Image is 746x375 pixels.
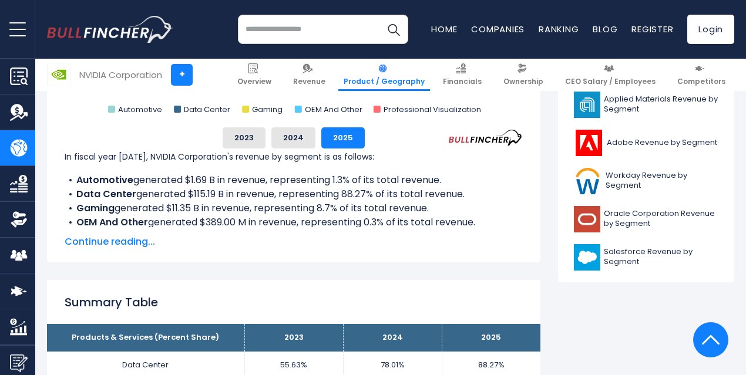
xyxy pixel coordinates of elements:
a: Overview [232,59,277,91]
span: Revenue [293,77,325,86]
a: + [171,64,193,86]
li: generated $1.69 B in revenue, representing 1.3% of its total revenue. [65,173,523,187]
span: Competitors [677,77,725,86]
a: Applied Materials Revenue by Segment [567,89,725,121]
text: OEM And Other [305,104,362,115]
th: 2025 [442,324,540,352]
span: CEO Salary / Employees [565,77,656,86]
text: Automotive [118,104,162,115]
a: CEO Salary / Employees [560,59,661,91]
button: 2023 [223,127,266,148]
a: Product / Geography [338,59,430,91]
th: 2023 [244,324,343,352]
a: Home [431,23,457,35]
h2: Summary Table [65,293,523,311]
span: Product / Geography [344,77,425,86]
a: Competitors [672,59,731,91]
b: Data Center [76,187,136,201]
span: Financials [443,77,482,86]
span: Continue reading... [65,235,523,249]
a: Financials [438,59,487,91]
a: Register [631,23,673,35]
a: Login [687,15,734,44]
span: Overview [237,77,271,86]
a: Go to homepage [47,16,173,43]
a: Revenue [288,59,331,91]
span: Salesforce Revenue by Segment [604,247,718,267]
a: Ranking [539,23,579,35]
a: Ownership [498,59,549,91]
li: generated $11.35 B in revenue, representing 8.7% of its total revenue. [65,201,523,215]
img: CRM logo [574,244,600,271]
img: WDAY logo [574,168,602,194]
img: bullfincher logo [47,16,173,43]
a: Salesforce Revenue by Segment [567,241,725,273]
span: Applied Materials Revenue by Segment [604,94,718,114]
a: Companies [471,23,525,35]
a: Oracle Corporation Revenue by Segment [567,203,725,235]
div: NVIDIA Corporation [79,68,162,82]
b: Automotive [76,173,133,187]
span: Workday Revenue by Segment [606,171,718,191]
th: Products & Services (Percent Share) [47,324,244,352]
div: The for NVIDIA Corporation is the Data Center, which represents 88.27% of its total revenue. The ... [65,117,523,286]
span: Adobe Revenue by Segment [607,138,717,148]
span: Oracle Corporation Revenue by Segment [604,209,718,229]
text: Data Center [184,104,230,115]
img: NVDA logo [48,63,70,86]
li: generated $389.00 M in revenue, representing 0.3% of its total revenue. [65,215,523,229]
button: 2025 [321,127,365,148]
a: Blog [593,23,617,35]
button: 2024 [271,127,315,148]
b: Gaming [76,201,115,215]
b: OEM And Other [76,215,148,229]
img: AMAT logo [574,92,600,118]
img: ORCL logo [574,206,600,232]
a: Adobe Revenue by Segment [567,127,725,159]
p: In fiscal year [DATE], NVIDIA Corporation's revenue by segment is as follows: [65,150,523,164]
text: Professional Visualization [384,104,481,115]
img: Ownership [10,211,28,228]
li: generated $115.19 B in revenue, representing 88.27% of its total revenue. [65,187,523,201]
span: Ownership [503,77,543,86]
button: Search [379,15,408,44]
text: Gaming [252,104,283,115]
a: Workday Revenue by Segment [567,165,725,197]
th: 2024 [343,324,442,352]
img: ADBE logo [574,130,603,156]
